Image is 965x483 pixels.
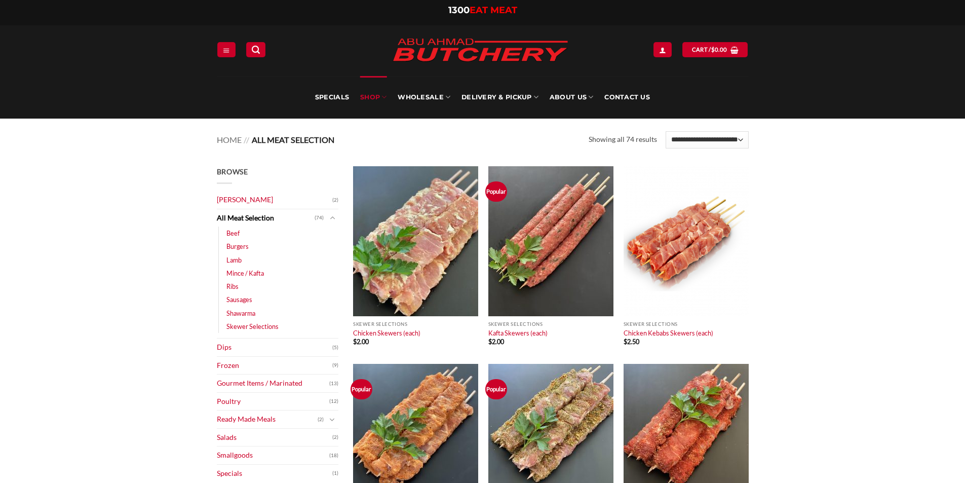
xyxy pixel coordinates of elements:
bdi: 2.00 [488,338,504,346]
a: Frozen [217,357,332,375]
span: $ [353,338,357,346]
a: SHOP [360,76,387,119]
p: Skewer Selections [624,321,749,327]
span: $ [624,338,627,346]
a: Wholesale [398,76,450,119]
p: Skewer Selections [488,321,613,327]
span: (1) [332,466,338,481]
img: Chicken Skewers [353,166,478,316]
button: Toggle [326,414,338,425]
span: $ [488,338,492,346]
span: Browse [217,167,248,176]
a: Ribs [226,280,239,293]
span: Cart / [692,45,727,54]
p: Showing all 74 results [589,134,657,145]
a: Ready Made Meals [217,411,318,428]
span: (13) [329,376,338,391]
a: Mince / Kafta [226,267,264,280]
p: Skewer Selections [353,321,478,327]
a: Poultry [217,393,329,411]
span: (18) [329,448,338,463]
a: Contact Us [604,76,650,119]
a: Home [217,135,242,144]
span: (2) [332,430,338,445]
span: 1300 [448,5,470,16]
img: Kafta Skewers [488,166,613,316]
a: Lamb [226,253,242,267]
a: Delivery & Pickup [461,76,538,119]
a: 1300EAT MEAT [448,5,517,16]
select: Shop order [666,131,748,148]
img: Abu Ahmad Butchery [384,31,576,70]
a: Dips [217,339,332,356]
a: Kafta Skewers (each) [488,329,548,337]
a: About Us [550,76,593,119]
a: Specials [217,465,332,482]
a: Salads [217,429,332,447]
a: Smallgoods [217,447,329,464]
span: // [244,135,249,144]
span: (12) [329,394,338,409]
span: (2) [332,193,338,208]
a: Chicken Skewers (each) [353,329,420,337]
span: (74) [315,210,324,226]
a: Specials [315,76,349,119]
a: Menu [217,42,236,57]
bdi: 2.00 [353,338,369,346]
a: Sausages [226,293,252,306]
a: View cart [682,42,748,57]
img: Chicken Kebabs Skewers [624,166,749,316]
a: Gourmet Items / Marinated [217,375,329,392]
span: EAT MEAT [470,5,517,16]
a: Login [653,42,672,57]
a: Beef [226,227,240,240]
span: $ [711,45,715,54]
a: Search [246,42,265,57]
span: (2) [318,412,324,427]
a: Burgers [226,240,249,253]
span: (9) [332,358,338,373]
a: Chicken Kebabs Skewers (each) [624,329,713,337]
a: All Meat Selection [217,209,315,227]
bdi: 0.00 [711,46,727,53]
span: All Meat Selection [252,135,334,144]
a: Shawarma [226,307,255,320]
button: Toggle [326,212,338,224]
a: Skewer Selections [226,320,279,333]
bdi: 2.50 [624,338,639,346]
span: (5) [332,340,338,355]
a: [PERSON_NAME] [217,191,332,209]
